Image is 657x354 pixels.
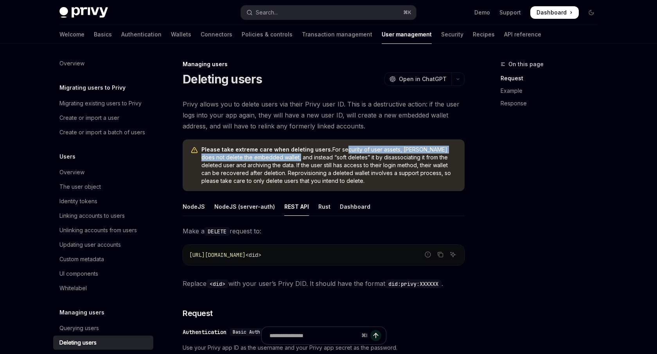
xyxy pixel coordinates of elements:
div: Updating user accounts [59,240,121,249]
div: Identity tokens [59,197,97,206]
a: Custom metadata [53,252,153,266]
code: DELETE [205,227,230,236]
span: Dashboard [537,9,567,16]
h5: Migrating users to Privy [59,83,126,92]
a: Authentication [121,25,162,44]
span: ⌘ K [403,9,411,16]
span: On this page [508,60,544,69]
a: Create or import a batch of users [53,125,153,139]
div: Whitelabel [59,284,87,293]
button: Copy the contents from the code block [435,249,445,260]
button: Open search [241,5,416,20]
span: Request [183,308,213,319]
span: Replace with your user’s Privy DID. It should have the format . [183,278,465,289]
a: Migrating existing users to Privy [53,96,153,110]
a: Transaction management [302,25,372,44]
span: Make a request to: [183,226,465,237]
a: Overview [53,56,153,70]
div: Custom metadata [59,255,104,264]
button: Report incorrect code [423,249,433,260]
a: Whitelabel [53,281,153,295]
button: Ask AI [448,249,458,260]
a: Linking accounts to users [53,209,153,223]
div: Linking accounts to users [59,211,125,220]
a: Demo [474,9,490,16]
a: Updating user accounts [53,238,153,252]
span: Privy allows you to delete users via their Privy user ID. This is a destructive action: if the us... [183,99,465,132]
a: Wallets [171,25,191,44]
button: Send message [370,330,381,341]
div: UI components [59,269,98,278]
div: Deleting users [59,338,97,347]
code: <did> [206,280,228,288]
a: The user object [53,180,153,194]
div: The user object [59,182,101,191]
img: dark logo [59,7,108,18]
div: Unlinking accounts from users [59,226,137,235]
a: Basics [94,25,112,44]
a: Unlinking accounts from users [53,223,153,237]
div: REST API [284,197,309,216]
a: Request [501,72,604,85]
span: Open in ChatGPT [399,75,447,83]
div: Managing users [183,60,465,68]
a: Create or import a user [53,111,153,125]
svg: Warning [190,146,198,154]
button: Toggle dark mode [585,6,598,19]
button: Open in ChatGPT [384,72,451,86]
a: Example [501,85,604,97]
a: Recipes [473,25,495,44]
span: For security of user assets, [PERSON_NAME] does not delete the embedded wallet, and instead “soft... [201,146,457,185]
div: Create or import a batch of users [59,128,145,137]
div: Create or import a user [59,113,119,123]
span: <did> [246,251,261,258]
div: Rust [318,197,330,216]
div: NodeJS [183,197,205,216]
a: User management [382,25,432,44]
code: did:privy:XXXXXX [385,280,442,288]
div: Overview [59,168,84,177]
h5: Managing users [59,308,104,317]
div: Search... [256,8,278,17]
div: NodeJS (server-auth) [214,197,275,216]
a: Policies & controls [242,25,293,44]
div: Migrating existing users to Privy [59,99,142,108]
a: Security [441,25,463,44]
a: Support [499,9,521,16]
strong: Please take extreme care when deleting users. [201,146,332,153]
span: [URL][DOMAIN_NAME] [189,251,246,258]
a: API reference [504,25,541,44]
div: Querying users [59,323,99,333]
a: Response [501,97,604,110]
a: Deleting users [53,336,153,350]
a: Welcome [59,25,84,44]
div: Dashboard [340,197,370,216]
a: Identity tokens [53,194,153,208]
h1: Deleting users [183,72,262,86]
a: UI components [53,267,153,281]
h5: Users [59,152,75,161]
a: Querying users [53,321,153,335]
a: Connectors [201,25,232,44]
a: Overview [53,165,153,179]
div: Overview [59,59,84,68]
a: Dashboard [530,6,579,19]
input: Ask a question... [269,327,358,344]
